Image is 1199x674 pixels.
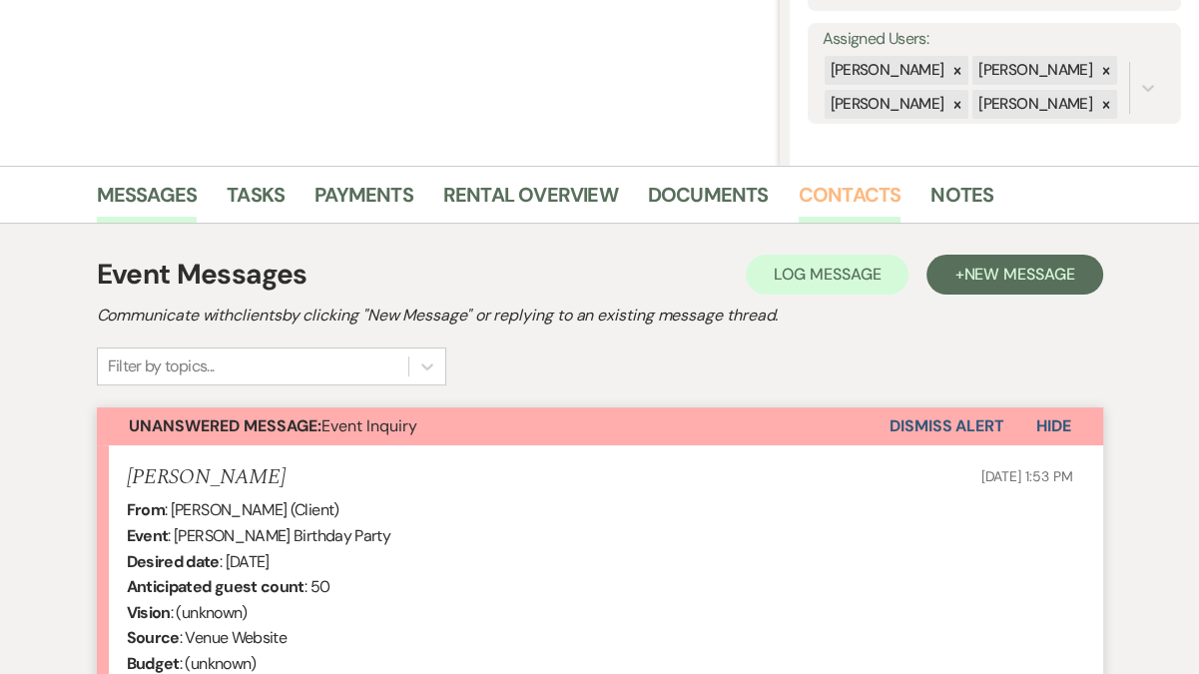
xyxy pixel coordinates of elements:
button: +New Message [926,255,1102,295]
button: Hide [1004,407,1103,445]
span: Log Message [774,264,881,285]
a: Tasks [227,179,285,223]
label: Assigned Users: [823,25,1166,54]
div: [PERSON_NAME] [825,90,947,119]
b: Desired date [127,551,220,572]
b: Vision [127,602,171,623]
button: Log Message [746,255,908,295]
span: New Message [963,264,1074,285]
button: Dismiss Alert [890,407,1004,445]
h2: Communicate with clients by clicking "New Message" or replying to an existing message thread. [97,304,1103,328]
b: From [127,499,165,520]
div: Filter by topics... [108,354,215,378]
span: [DATE] 1:53 PM [980,467,1072,485]
b: Source [127,627,180,648]
a: Contacts [799,179,901,223]
a: Payments [314,179,413,223]
b: Budget [127,653,180,674]
h1: Event Messages [97,254,307,296]
button: Unanswered Message:Event Inquiry [97,407,890,445]
a: Rental Overview [443,179,618,223]
h5: [PERSON_NAME] [127,465,286,490]
span: Event Inquiry [129,415,417,436]
span: Hide [1036,415,1071,436]
a: Messages [97,179,198,223]
div: [PERSON_NAME] [972,56,1095,85]
a: Notes [930,179,993,223]
div: [PERSON_NAME] [825,56,947,85]
strong: Unanswered Message: [129,415,321,436]
b: Anticipated guest count [127,576,304,597]
a: Documents [648,179,769,223]
b: Event [127,525,169,546]
div: [PERSON_NAME] [972,90,1095,119]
